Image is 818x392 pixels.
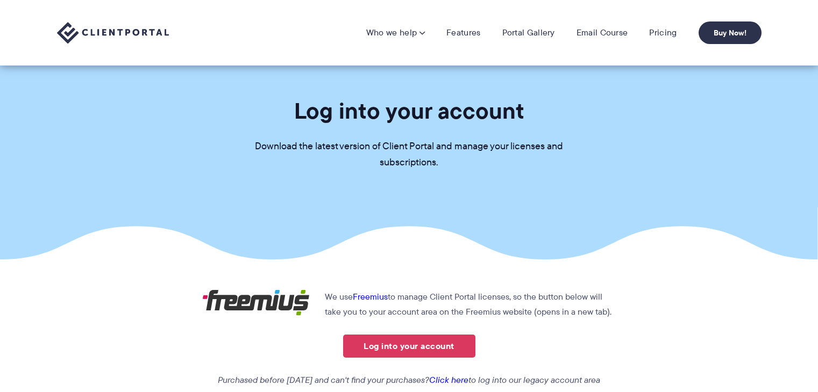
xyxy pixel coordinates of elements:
[699,21,762,44] a: Buy Now!
[202,289,616,320] p: We use to manage Client Portal licenses, so the button below will take you to your account area o...
[649,27,677,38] a: Pricing
[343,335,475,358] a: Log into your account
[429,374,468,386] a: Click here
[446,27,480,38] a: Features
[366,27,425,38] a: Who we help
[502,27,555,38] a: Portal Gallery
[248,139,571,171] p: Download the latest version of Client Portal and manage your licenses and subscriptions.
[577,27,628,38] a: Email Course
[353,291,388,303] a: Freemius
[294,97,524,125] h1: Log into your account
[202,289,310,316] img: Freemius logo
